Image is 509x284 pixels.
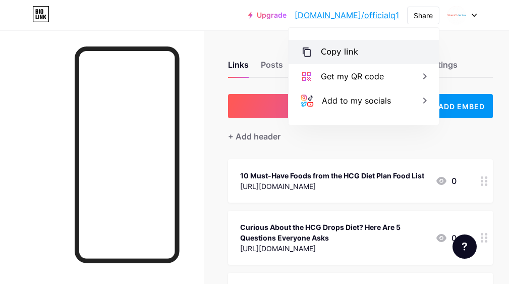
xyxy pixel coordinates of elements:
[228,59,249,77] div: Links
[228,130,280,143] div: + Add header
[322,94,391,107] div: Add to my socials
[240,170,424,181] div: 10 Must-Have Foods from the HCG Diet Plan Food List
[295,9,399,21] a: [DOMAIN_NAME]/officialq1
[228,94,415,118] button: + ADD LINK
[423,94,493,118] div: + ADD EMBED
[240,222,427,243] div: Curious About the HCG Drops Diet? Here Are 5 Questions Everyone Asks
[321,70,384,82] div: Get my QR code
[240,243,427,254] div: [URL][DOMAIN_NAME]
[425,59,458,77] div: Settings
[261,59,283,77] div: Posts
[435,175,457,187] div: 0
[321,46,358,58] div: Copy link
[435,232,457,244] div: 0
[248,11,287,19] a: Upgrade
[447,6,466,25] img: Official HCG Diet Store
[240,181,424,192] div: [URL][DOMAIN_NAME]
[414,10,433,21] div: Share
